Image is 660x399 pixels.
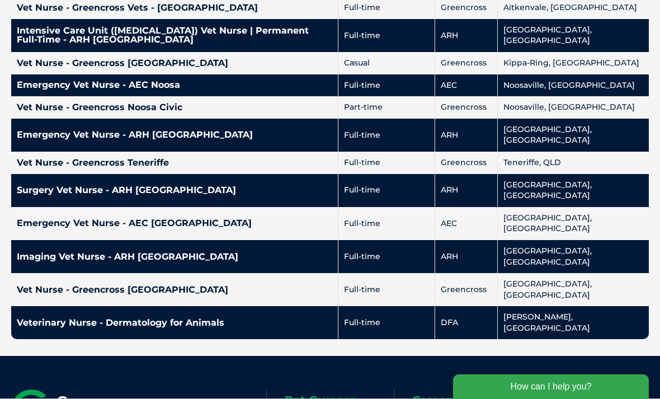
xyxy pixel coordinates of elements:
[17,130,332,139] h4: Emergency Vet Nurse - ARH [GEOGRAPHIC_DATA]
[338,19,435,52] td: Full-time
[17,219,332,228] h4: Emergency Vet Nurse - AEC [GEOGRAPHIC_DATA]
[497,52,649,74] td: Kippa-Ring, [GEOGRAPHIC_DATA]
[435,119,497,152] td: ARH
[338,152,435,174] td: Full-time
[17,81,332,90] h4: Emergency Vet Nurse - AEC Noosa
[435,174,497,207] td: ARH
[338,207,435,240] td: Full-time
[338,119,435,152] td: Full-time
[338,240,435,273] td: Full-time
[497,152,649,174] td: Teneriffe, QLD
[17,318,332,327] h4: Veterinary Nurse - Dermatology for Animals
[17,103,332,112] h4: Vet Nurse - Greencross Noosa Civic
[338,306,435,339] td: Full-time
[497,96,649,119] td: Noosaville, [GEOGRAPHIC_DATA]
[435,152,497,174] td: Greencross
[497,240,649,273] td: [GEOGRAPHIC_DATA], [GEOGRAPHIC_DATA]
[497,306,649,339] td: [PERSON_NAME], [GEOGRAPHIC_DATA]
[435,96,497,119] td: Greencross
[17,26,332,44] h4: Intensive Care Unit ([MEDICAL_DATA]) Vet Nurse | Permanent Full-Time - ARH [GEOGRAPHIC_DATA]
[497,119,649,152] td: [GEOGRAPHIC_DATA], [GEOGRAPHIC_DATA]
[17,3,332,12] h4: Vet Nurse - Greencross Vets - [GEOGRAPHIC_DATA]
[338,273,435,306] td: Full-time
[497,19,649,52] td: [GEOGRAPHIC_DATA], [GEOGRAPHIC_DATA]
[7,7,202,31] div: How can I help you?
[17,158,332,167] h4: Vet Nurse - Greencross Teneriffe
[17,252,332,261] h4: Imaging Vet Nurse - ARH [GEOGRAPHIC_DATA]
[497,174,649,207] td: [GEOGRAPHIC_DATA], [GEOGRAPHIC_DATA]
[497,74,649,97] td: Noosaville, [GEOGRAPHIC_DATA]
[497,273,649,306] td: [GEOGRAPHIC_DATA], [GEOGRAPHIC_DATA]
[17,59,332,68] h4: Vet Nurse - Greencross [GEOGRAPHIC_DATA]
[435,19,497,52] td: ARH
[497,207,649,240] td: [GEOGRAPHIC_DATA], [GEOGRAPHIC_DATA]
[338,74,435,97] td: Full-time
[435,74,497,97] td: AEC
[338,96,435,119] td: Part-time
[435,207,497,240] td: AEC
[435,240,497,273] td: ARH
[435,273,497,306] td: Greencross
[338,174,435,207] td: Full-time
[338,52,435,74] td: Casual
[435,52,497,74] td: Greencross
[17,186,332,195] h4: Surgery Vet Nurse - ARH [GEOGRAPHIC_DATA]
[435,306,497,339] td: DFA
[17,285,332,294] h4: Vet Nurse - Greencross [GEOGRAPHIC_DATA]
